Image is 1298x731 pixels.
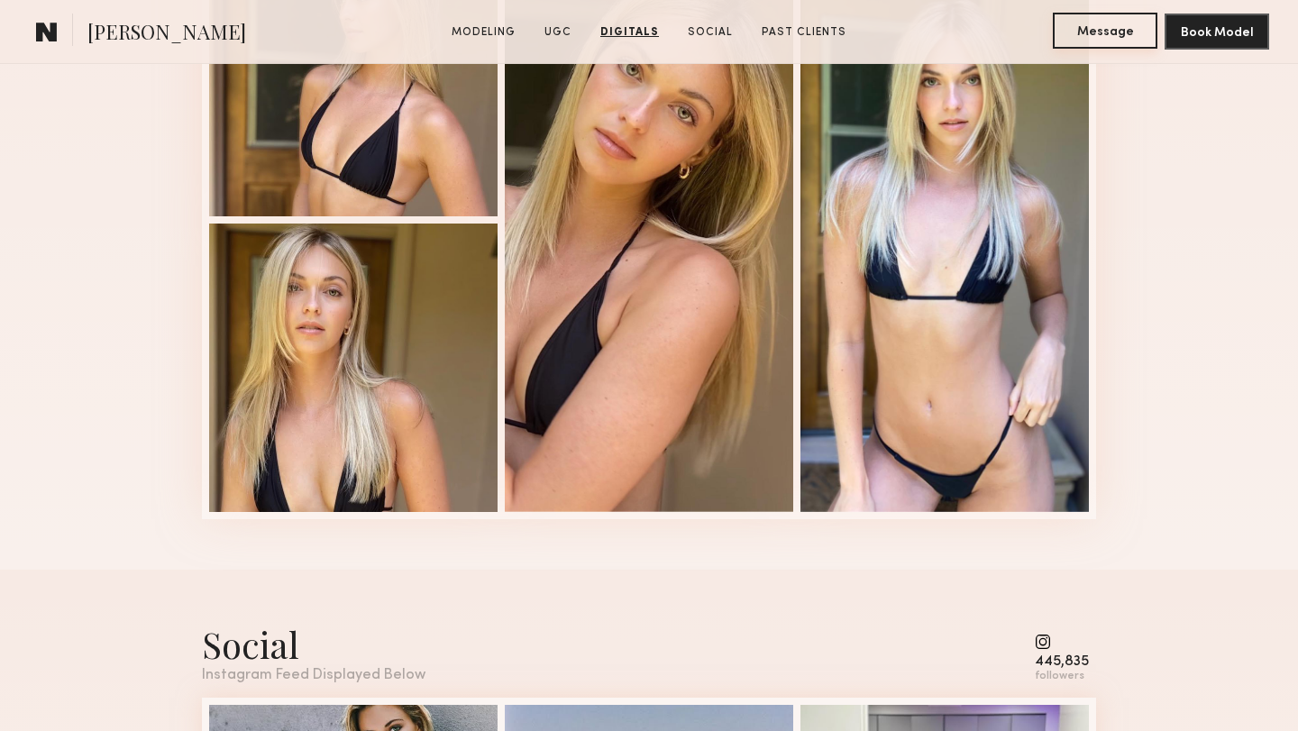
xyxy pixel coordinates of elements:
[444,24,523,41] a: Modeling
[593,24,666,41] a: Digitals
[202,620,425,668] div: Social
[1035,670,1089,683] div: followers
[202,668,425,683] div: Instagram Feed Displayed Below
[537,24,579,41] a: UGC
[681,24,740,41] a: Social
[87,18,246,50] span: [PERSON_NAME]
[1165,23,1269,39] a: Book Model
[754,24,854,41] a: Past Clients
[1165,14,1269,50] button: Book Model
[1035,655,1089,669] div: 445,835
[1053,13,1157,49] button: Message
